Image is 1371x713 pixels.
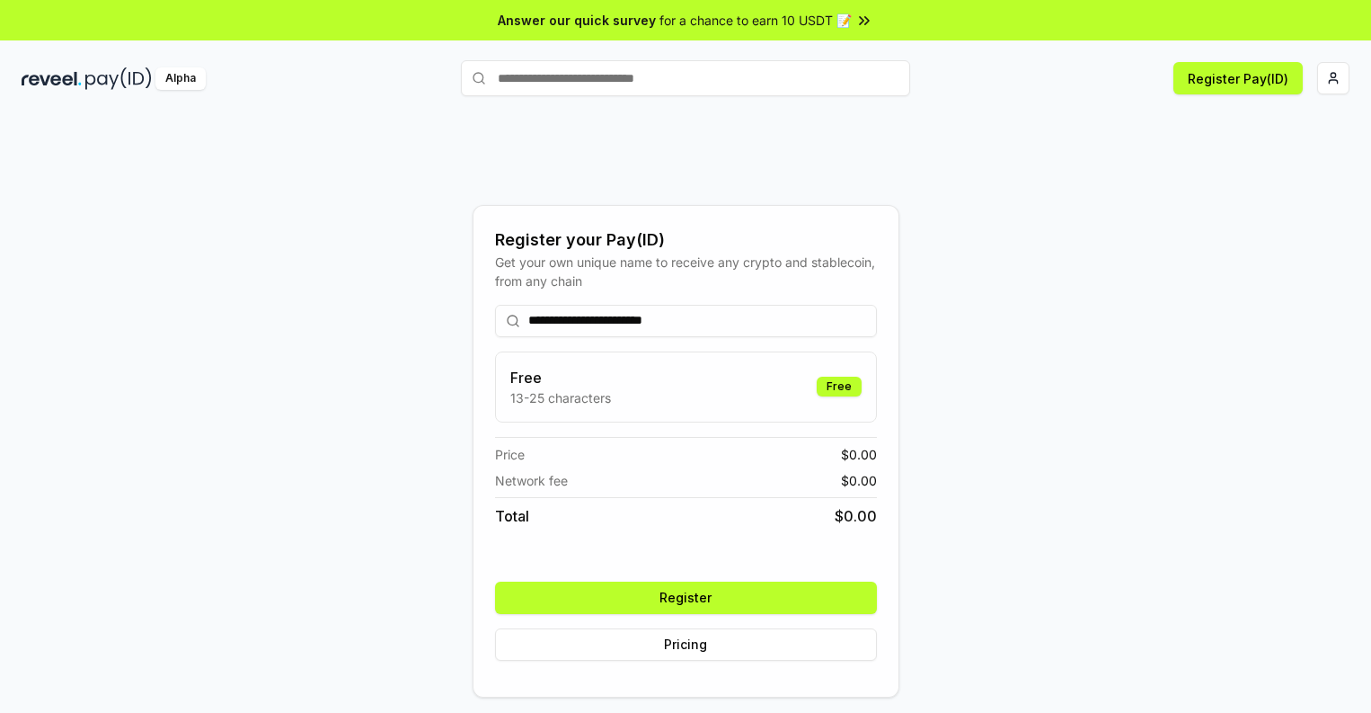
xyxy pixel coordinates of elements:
[155,67,206,90] div: Alpha
[495,445,525,464] span: Price
[495,227,877,253] div: Register your Pay(ID)
[841,471,877,490] span: $ 0.00
[85,67,152,90] img: pay_id
[495,628,877,661] button: Pricing
[498,11,656,30] span: Answer our quick survey
[510,367,611,388] h3: Free
[841,445,877,464] span: $ 0.00
[659,11,852,30] span: for a chance to earn 10 USDT 📝
[495,471,568,490] span: Network fee
[495,253,877,290] div: Get your own unique name to receive any crypto and stablecoin, from any chain
[495,505,529,527] span: Total
[22,67,82,90] img: reveel_dark
[495,582,877,614] button: Register
[510,388,611,407] p: 13-25 characters
[1173,62,1303,94] button: Register Pay(ID)
[835,505,877,527] span: $ 0.00
[817,377,862,397] div: Free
